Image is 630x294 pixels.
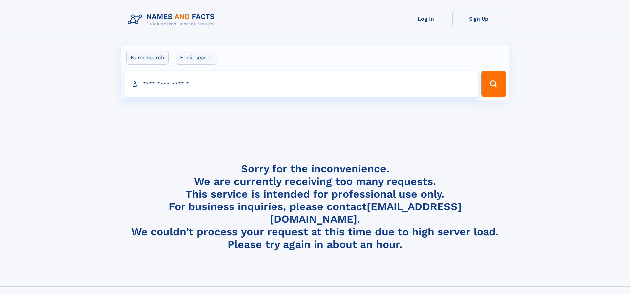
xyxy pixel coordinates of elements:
[124,71,479,97] input: search input
[125,11,220,29] img: Logo Names and Facts
[126,51,169,65] label: Name search
[481,71,506,97] button: Search Button
[125,162,505,251] h4: Sorry for the inconvenience. We are currently receiving too many requests. This service is intend...
[270,200,462,225] a: [EMAIL_ADDRESS][DOMAIN_NAME]
[399,11,452,27] a: Log In
[176,51,217,65] label: Email search
[452,11,505,27] a: Sign Up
